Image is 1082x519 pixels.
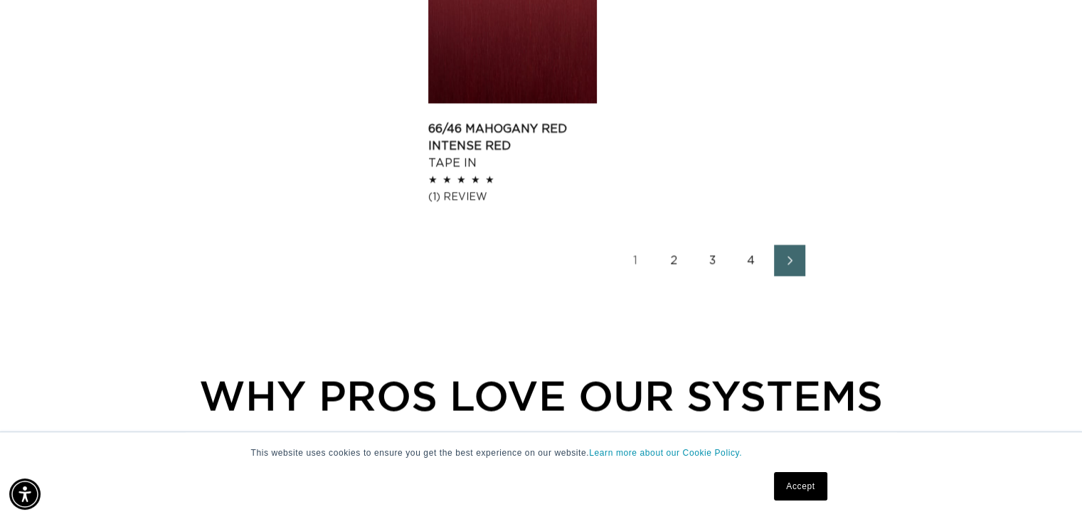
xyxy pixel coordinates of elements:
[736,245,767,276] a: Page 4
[251,446,832,459] p: This website uses cookies to ensure you get the best experience on our website.
[85,364,997,426] div: WHY PROS LOVE OUR SYSTEMS
[774,472,827,501] a: Accept
[774,245,805,276] a: Next page
[697,245,728,276] a: Page 3
[428,120,597,171] a: 66/46 Mahogany Red Intense Red Tape In
[589,448,742,458] a: Learn more about our Cookie Policy.
[659,245,690,276] a: Page 2
[9,478,41,510] div: Accessibility Menu
[428,245,997,276] nav: Pagination
[620,245,652,276] a: Page 1
[1011,451,1082,519] iframe: Chat Widget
